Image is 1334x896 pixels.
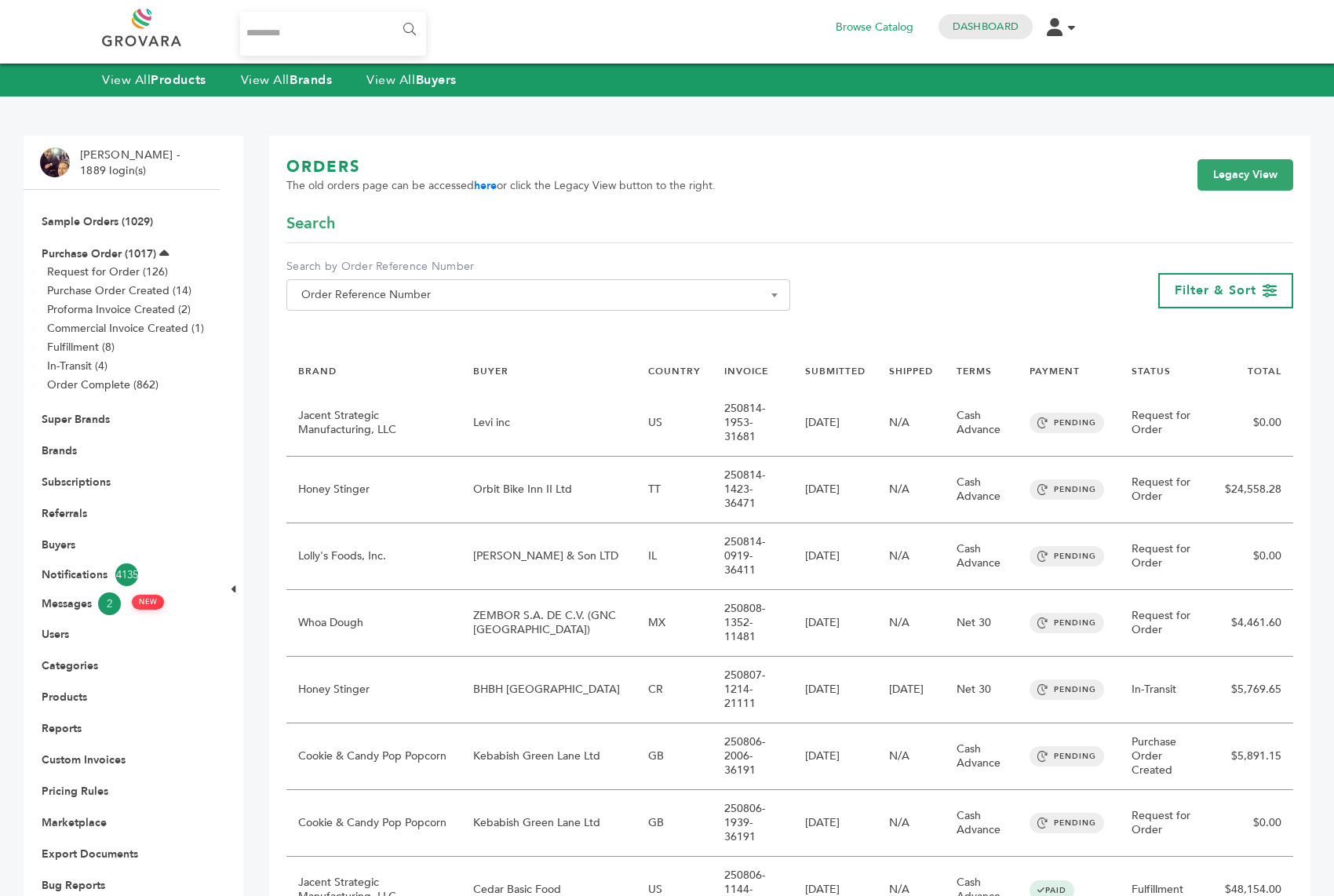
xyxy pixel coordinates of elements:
a: Notifications4135 [42,563,202,586]
td: [DATE] [793,790,877,857]
a: SHIPPED [889,365,933,377]
a: TOTAL [1248,365,1281,377]
td: Honey Stinger [286,457,461,523]
span: The old orders page can be accessed or click the Legacy View button to the right. [286,178,716,194]
td: Honey Stinger [286,657,461,723]
h1: ORDERS [286,156,716,178]
a: STATUS [1132,365,1171,377]
td: [DATE] [793,523,877,590]
td: $0.00 [1213,523,1293,590]
a: here [474,178,497,193]
a: INVOICE [724,365,768,377]
td: $5,769.65 [1213,657,1293,723]
a: Custom Invoices [42,752,126,767]
span: Order Reference Number [286,279,790,311]
a: Buyers [42,537,75,552]
td: 250807-1214-21111 [713,657,793,723]
a: BUYER [473,365,508,377]
a: View AllBuyers [366,71,457,89]
span: PENDING [1030,679,1104,700]
a: PAYMENT [1030,365,1080,377]
td: N/A [877,390,945,457]
td: CR [636,657,713,723]
a: Referrals [42,506,87,521]
a: Export Documents [42,847,138,861]
input: Search... [240,12,426,56]
td: Cookie & Candy Pop Popcorn [286,723,461,790]
span: 4135 [115,563,138,586]
a: Messages2 NEW [42,592,202,615]
td: [DATE] [793,657,877,723]
td: Request for Order [1120,523,1213,590]
td: US [636,390,713,457]
td: $5,891.15 [1213,723,1293,790]
a: Users [42,627,69,642]
td: $4,461.60 [1213,590,1293,657]
td: Purchase Order Created [1120,723,1213,790]
a: Sample Orders (1029) [42,214,153,229]
td: GB [636,723,713,790]
td: Net 30 [945,590,1019,657]
td: Cash Advance [945,523,1019,590]
td: Cookie & Candy Pop Popcorn [286,790,461,857]
a: Bug Reports [42,878,105,893]
strong: Brands [290,71,332,89]
td: N/A [877,790,945,857]
td: Request for Order [1120,590,1213,657]
a: Categories [42,658,98,673]
td: 250814-1953-31681 [713,390,793,457]
td: N/A [877,723,945,790]
td: Cash Advance [945,723,1019,790]
a: Super Brands [42,412,110,427]
td: IL [636,523,713,590]
td: 250806-2006-36191 [713,723,793,790]
td: Levi inc [461,390,636,457]
a: Reports [42,721,82,736]
td: Cash Advance [945,457,1019,523]
td: BHBH [GEOGRAPHIC_DATA] [461,657,636,723]
td: 250806-1939-36191 [713,790,793,857]
td: [DATE] [877,657,945,723]
td: Whoa Dough [286,590,461,657]
td: 250808-1352-11481 [713,590,793,657]
span: Order Reference Number [295,284,782,306]
td: Cash Advance [945,390,1019,457]
a: Dashboard [953,20,1019,34]
a: Subscriptions [42,475,111,490]
a: Purchase Order Created (14) [47,283,191,298]
td: Orbit Bike Inn II Ltd [461,457,636,523]
td: N/A [877,457,945,523]
td: N/A [877,523,945,590]
li: [PERSON_NAME] - 1889 login(s) [80,148,184,178]
a: COUNTRY [648,365,701,377]
td: [DATE] [793,390,877,457]
a: In-Transit (4) [47,359,108,373]
a: Proforma Invoice Created (2) [47,302,191,317]
a: Legacy View [1197,159,1293,191]
a: Request for Order (126) [47,264,168,279]
strong: Buyers [416,71,457,89]
a: Order Complete (862) [47,377,159,392]
span: PENDING [1030,813,1104,833]
strong: Products [151,71,206,89]
a: View AllBrands [241,71,333,89]
td: N/A [877,590,945,657]
td: [PERSON_NAME] & Son LTD [461,523,636,590]
span: PENDING [1030,746,1104,767]
td: [DATE] [793,723,877,790]
td: 250814-0919-36411 [713,523,793,590]
td: In-Transit [1120,657,1213,723]
span: PENDING [1030,546,1104,566]
span: Search [286,213,335,235]
td: [DATE] [793,457,877,523]
span: PENDING [1030,479,1104,500]
td: Lolly's Foods, Inc. [286,523,461,590]
span: 2 [98,592,121,615]
a: BRAND [298,365,337,377]
td: [DATE] [793,590,877,657]
td: Request for Order [1120,390,1213,457]
td: 250814-1423-36471 [713,457,793,523]
td: Net 30 [945,657,1019,723]
a: Marketplace [42,815,107,830]
span: Filter & Sort [1175,282,1256,299]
